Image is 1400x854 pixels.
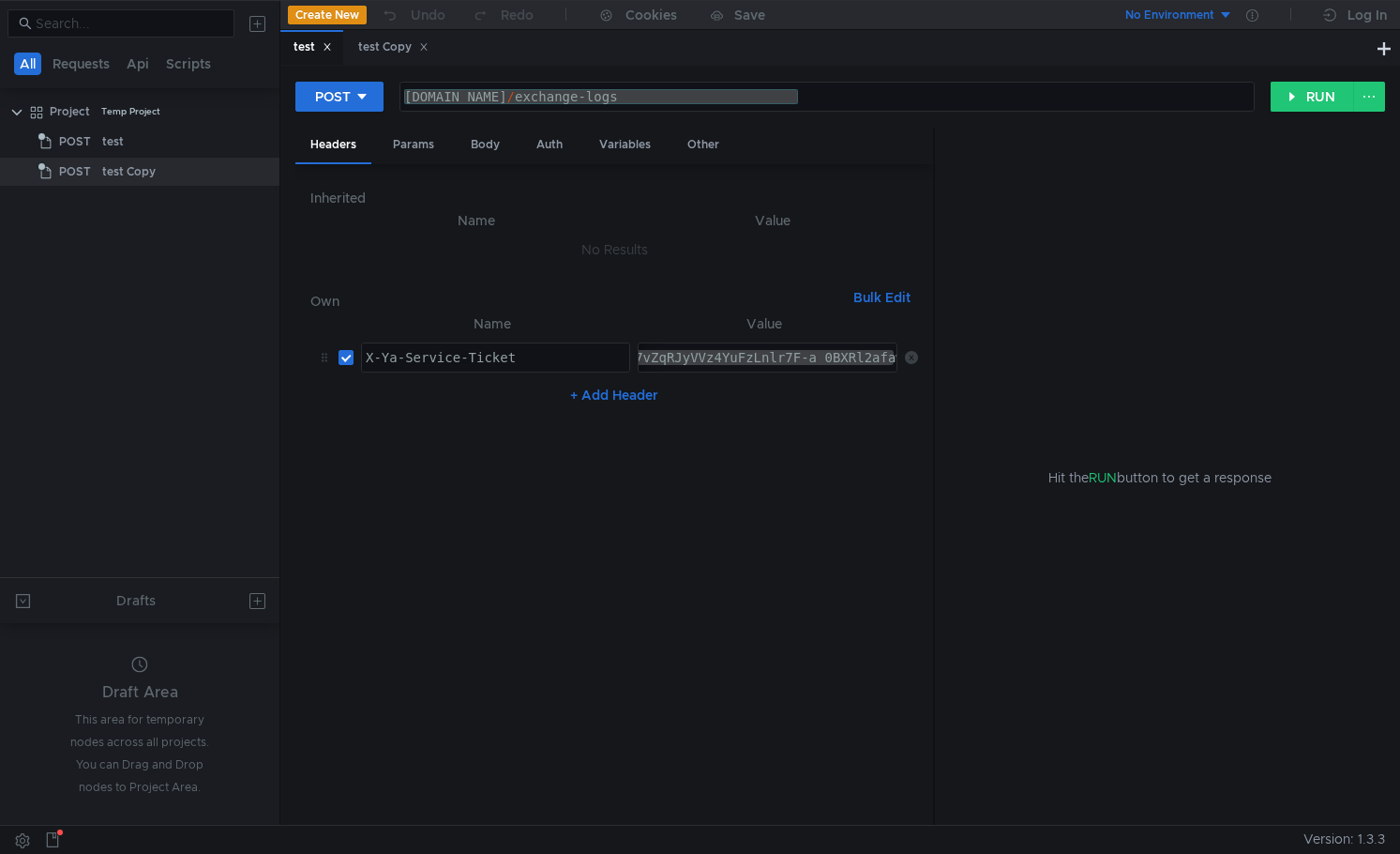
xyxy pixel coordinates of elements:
nz-embed-empty: No Results [581,241,648,258]
div: Undo [411,4,445,26]
button: All [14,53,41,75]
button: Undo [367,1,459,29]
h6: Own [310,290,846,313]
th: Name [354,313,630,335]
button: Api [121,53,155,75]
span: POST [59,128,91,156]
div: test [102,128,124,156]
div: POST [315,86,351,107]
th: Value [627,209,918,232]
button: Bulk Edit [846,286,918,309]
div: test Copy [102,158,156,186]
div: Drafts [116,589,156,612]
div: Params [378,128,449,162]
button: Redo [459,1,547,29]
button: POST [295,82,384,112]
span: Hit the button to get a response [1048,467,1272,488]
span: POST [59,158,91,186]
div: test Copy [358,38,429,57]
div: Variables [584,128,666,162]
div: No Environment [1125,7,1214,24]
input: Search... [36,13,223,34]
button: Create New [288,6,367,24]
div: Project [50,98,90,126]
div: Auth [521,128,578,162]
div: Log In [1347,4,1387,26]
div: Other [672,128,734,162]
th: Value [630,313,897,335]
button: RUN [1271,82,1354,112]
th: Name [325,209,627,232]
div: Body [456,128,515,162]
div: Cookies [625,4,677,26]
button: + Add Header [563,384,666,406]
div: Save [734,8,765,22]
span: RUN [1089,469,1117,486]
span: Version: 1.3.3 [1303,826,1385,853]
div: test [294,38,332,57]
div: Headers [295,128,371,164]
button: Scripts [160,53,217,75]
div: Temp Project [101,98,160,126]
h6: Inherited [310,187,918,209]
button: Requests [47,53,115,75]
div: Redo [501,4,534,26]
